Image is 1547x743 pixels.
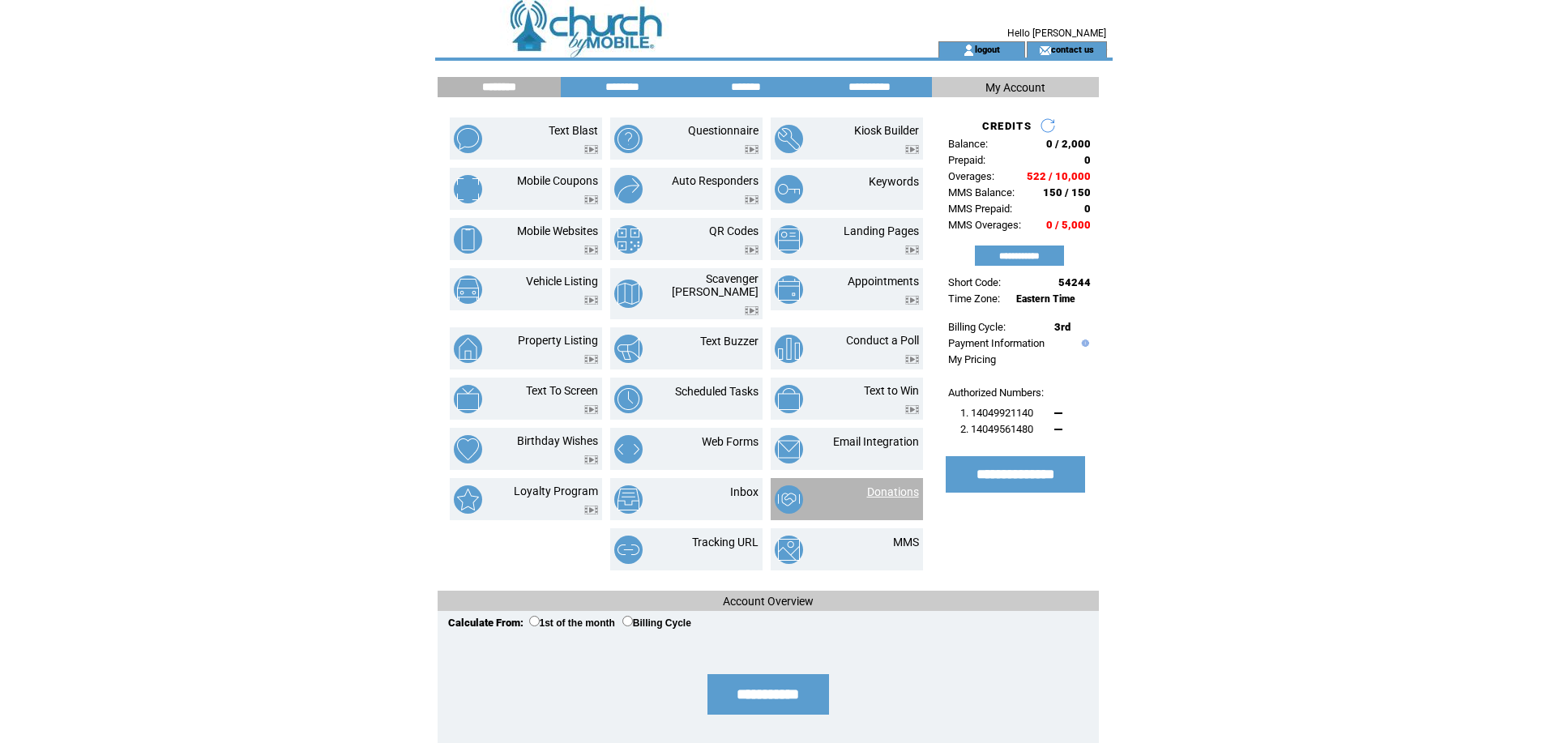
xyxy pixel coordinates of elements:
span: 54244 [1058,276,1091,288]
img: scavenger-hunt.png [614,280,643,308]
img: kiosk-builder.png [775,125,803,153]
img: web-forms.png [614,435,643,463]
span: 0 / 5,000 [1046,219,1091,231]
img: property-listing.png [454,335,482,363]
span: Balance: [948,138,988,150]
img: mms.png [775,536,803,564]
span: Authorized Numbers: [948,386,1044,399]
img: conduct-a-poll.png [775,335,803,363]
img: text-to-win.png [775,385,803,413]
a: Loyalty Program [514,485,598,497]
a: Tracking URL [692,536,759,549]
a: Web Forms [702,435,759,448]
img: text-buzzer.png [614,335,643,363]
input: Billing Cycle [622,616,633,626]
img: inbox.png [614,485,643,514]
img: video.png [584,355,598,364]
img: donations.png [775,485,803,514]
span: Account Overview [723,595,814,608]
span: Hello [PERSON_NAME] [1007,28,1106,39]
img: video.png [745,306,759,315]
a: Text to Win [864,384,919,397]
img: video.png [584,296,598,305]
span: MMS Overages: [948,219,1021,231]
label: Billing Cycle [622,617,691,629]
span: 3rd [1054,321,1071,333]
img: video.png [584,506,598,515]
img: vehicle-listing.png [454,275,482,304]
img: help.gif [1078,339,1089,347]
img: appointments.png [775,275,803,304]
a: Questionnaire [688,124,759,137]
label: 1st of the month [529,617,615,629]
span: MMS Prepaid: [948,203,1012,215]
a: Landing Pages [844,224,919,237]
a: Text Buzzer [700,335,759,348]
span: MMS Balance: [948,186,1015,199]
a: Auto Responders [672,174,759,187]
img: tracking-url.png [614,536,643,564]
img: video.png [745,246,759,254]
a: Donations [867,485,919,498]
img: email-integration.png [775,435,803,463]
img: scheduled-tasks.png [614,385,643,413]
span: 2. 14049561480 [960,423,1033,435]
img: video.png [584,246,598,254]
a: My Pricing [948,353,996,365]
a: Text To Screen [526,384,598,397]
img: video.png [745,195,759,204]
a: Conduct a Poll [846,334,919,347]
span: 0 [1084,203,1091,215]
a: Inbox [730,485,759,498]
a: Scavenger [PERSON_NAME] [672,272,759,298]
img: auto-responders.png [614,175,643,203]
img: text-to-screen.png [454,385,482,413]
img: landing-pages.png [775,225,803,254]
img: video.png [584,195,598,204]
img: video.png [905,355,919,364]
img: video.png [584,455,598,464]
span: Prepaid: [948,154,985,166]
a: Birthday Wishes [517,434,598,447]
span: Billing Cycle: [948,321,1006,333]
span: Time Zone: [948,293,1000,305]
a: Text Blast [549,124,598,137]
img: video.png [584,145,598,154]
img: birthday-wishes.png [454,435,482,463]
a: Email Integration [833,435,919,448]
a: Kiosk Builder [854,124,919,137]
img: video.png [905,296,919,305]
img: contact_us_icon.gif [1039,44,1051,57]
img: video.png [905,145,919,154]
a: Payment Information [948,337,1045,349]
span: 522 / 10,000 [1027,170,1091,182]
a: Scheduled Tasks [675,385,759,398]
span: 0 / 2,000 [1046,138,1091,150]
span: Eastern Time [1016,293,1075,305]
span: CREDITS [982,120,1032,132]
span: Short Code: [948,276,1001,288]
img: loyalty-program.png [454,485,482,514]
span: Overages: [948,170,994,182]
span: My Account [985,81,1045,94]
span: 150 / 150 [1043,186,1091,199]
input: 1st of the month [529,616,540,626]
img: questionnaire.png [614,125,643,153]
span: Calculate From: [448,617,524,629]
img: mobile-coupons.png [454,175,482,203]
img: keywords.png [775,175,803,203]
img: video.png [584,405,598,414]
a: Vehicle Listing [526,275,598,288]
a: logout [975,44,1000,54]
img: account_icon.gif [963,44,975,57]
a: contact us [1051,44,1094,54]
img: video.png [905,405,919,414]
img: text-blast.png [454,125,482,153]
a: Property Listing [518,334,598,347]
img: mobile-websites.png [454,225,482,254]
a: Mobile Websites [517,224,598,237]
a: Mobile Coupons [517,174,598,187]
a: Appointments [848,275,919,288]
img: video.png [745,145,759,154]
span: 0 [1084,154,1091,166]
